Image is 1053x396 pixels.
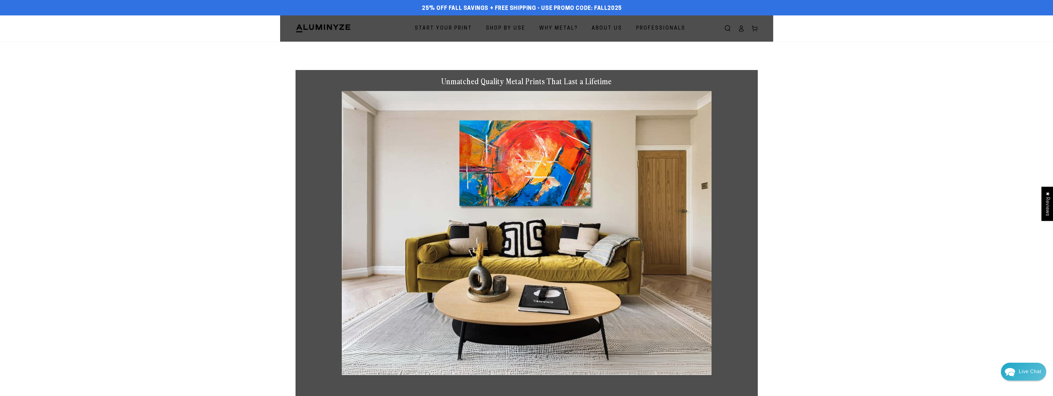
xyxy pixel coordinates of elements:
span: Professionals [636,24,685,33]
a: Shop By Use [481,20,530,37]
div: Contact Us Directly [1019,363,1041,381]
a: Why Metal? [535,20,582,37]
h1: Metal Prints [296,42,758,58]
h1: Unmatched Quality Metal Prints That Last a Lifetime [342,76,712,86]
a: Start Your Print [410,20,477,37]
span: Start Your Print [415,24,472,33]
span: 25% off FALL Savings + Free Shipping - Use Promo Code: FALL2025 [422,5,622,12]
div: Click to open Judge.me floating reviews tab [1041,187,1053,221]
summary: Search our site [721,22,734,35]
div: Chat widget toggle [1001,363,1046,381]
img: Aluminyze [296,24,351,33]
span: Shop By Use [486,24,525,33]
span: About Us [592,24,622,33]
a: About Us [587,20,627,37]
a: Professionals [631,20,690,37]
span: Why Metal? [539,24,578,33]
